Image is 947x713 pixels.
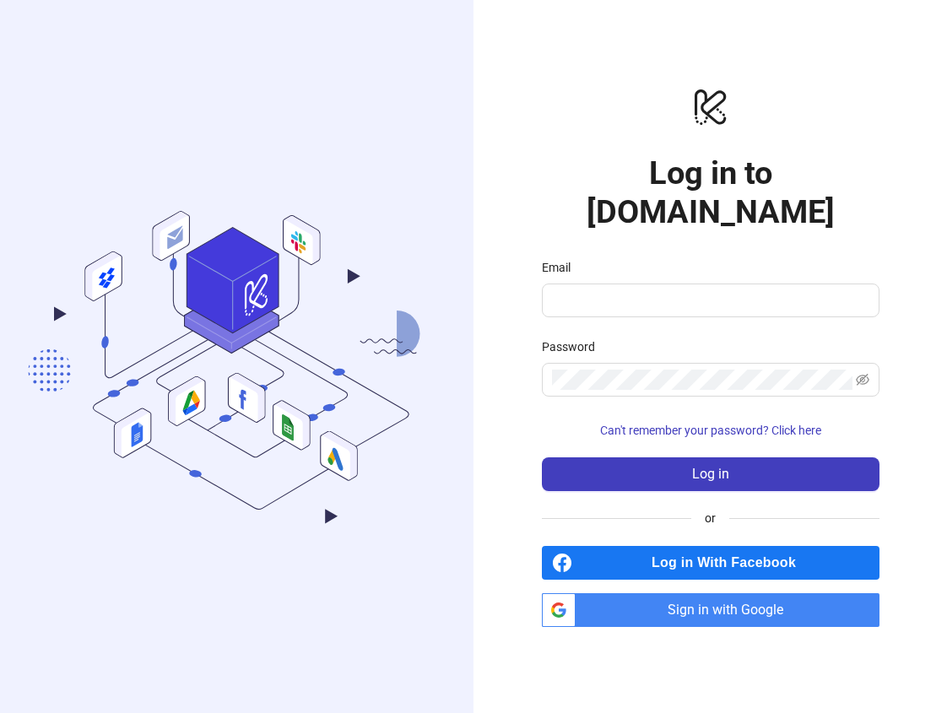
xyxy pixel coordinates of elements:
[542,338,606,356] label: Password
[542,593,879,627] a: Sign in with Google
[542,546,879,580] a: Log in With Facebook
[692,467,729,482] span: Log in
[542,258,582,277] label: Email
[542,154,879,231] h1: Log in to [DOMAIN_NAME]
[542,424,879,437] a: Can't remember your password? Click here
[600,424,821,437] span: Can't remember your password? Click here
[691,509,729,527] span: or
[542,457,879,491] button: Log in
[856,373,869,386] span: eye-invisible
[542,417,879,444] button: Can't remember your password? Click here
[579,546,879,580] span: Log in With Facebook
[552,370,852,390] input: Password
[552,290,866,311] input: Email
[582,593,879,627] span: Sign in with Google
